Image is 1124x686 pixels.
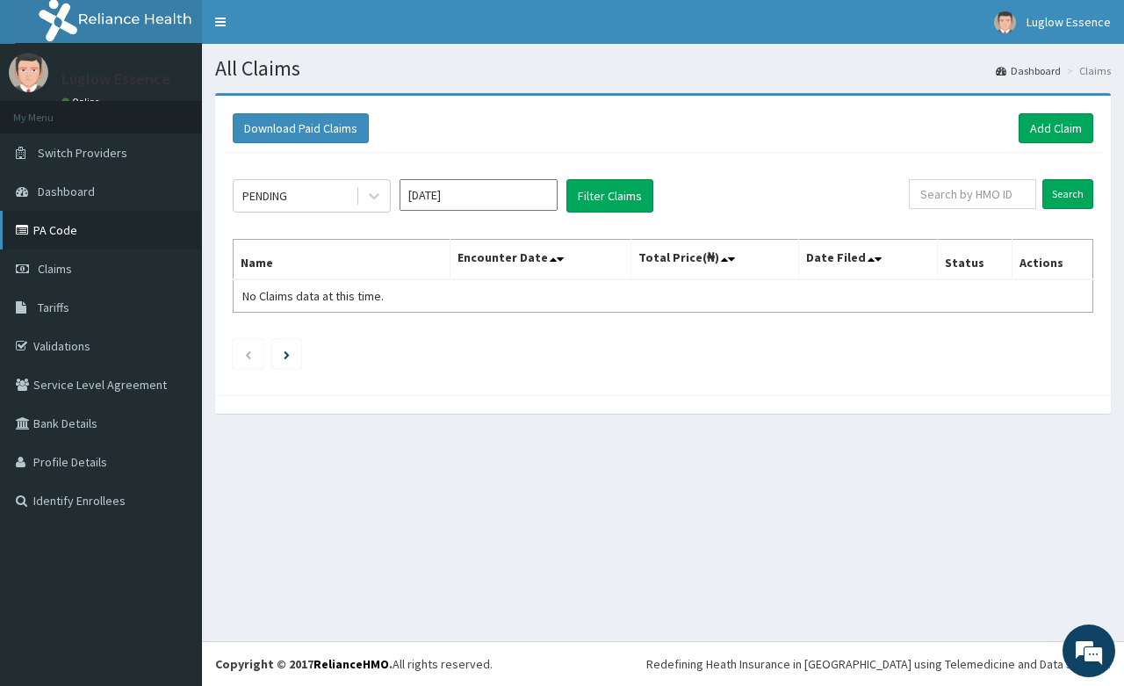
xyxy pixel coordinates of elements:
span: Claims [38,261,72,277]
a: Next page [284,346,290,362]
img: User Image [9,53,48,92]
li: Claims [1063,63,1111,78]
span: No Claims data at this time. [242,288,384,304]
th: Total Price(₦) [630,240,798,280]
th: Date Filed [798,240,937,280]
input: Select Month and Year [400,179,558,211]
a: RelianceHMO [313,656,389,672]
div: Redefining Heath Insurance in [GEOGRAPHIC_DATA] using Telemedicine and Data Science! [646,655,1111,673]
span: Dashboard [38,184,95,199]
input: Search [1042,179,1093,209]
span: Luglow Essence [1027,14,1111,30]
button: Filter Claims [566,179,653,213]
a: Previous page [244,346,252,362]
a: Online [61,96,104,108]
span: Tariffs [38,300,69,315]
img: User Image [994,11,1016,33]
strong: Copyright © 2017 . [215,656,393,672]
span: Switch Providers [38,145,127,161]
th: Encounter Date [450,240,630,280]
a: Add Claim [1019,113,1093,143]
p: Luglow Essence [61,71,170,87]
th: Actions [1012,240,1092,280]
input: Search by HMO ID [909,179,1036,209]
footer: All rights reserved. [202,641,1124,686]
button: Download Paid Claims [233,113,369,143]
div: PENDING [242,187,287,205]
th: Status [937,240,1012,280]
th: Name [234,240,450,280]
a: Dashboard [996,63,1061,78]
h1: All Claims [215,57,1111,80]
